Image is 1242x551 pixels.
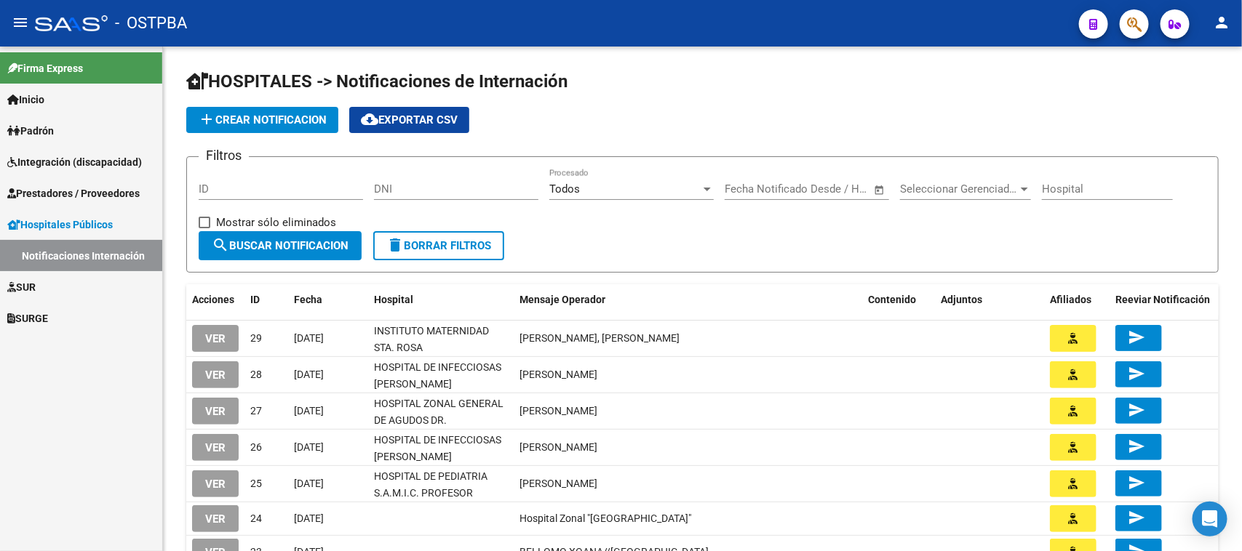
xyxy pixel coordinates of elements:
datatable-header-cell: Fecha [288,284,368,315]
span: Hospital Zonal "Evita Pueblo" [520,512,691,524]
span: Integración (discapacidad) [7,154,142,170]
datatable-header-cell: Hospital [368,284,514,315]
mat-icon: send [1128,438,1145,455]
span: Padrón [7,123,54,139]
datatable-header-cell: Contenido [862,284,935,315]
span: Crear Notificacion [198,113,327,126]
span: Prestadores / Proveedores [7,185,140,201]
span: Inicio [7,92,44,108]
div: [DATE] [294,366,362,383]
span: 29 [250,332,262,344]
button: Crear Notificacion [186,107,338,133]
div: Open Intercom Messenger [1193,502,1227,536]
span: 24 [250,512,262,524]
input: Fecha fin [797,182,867,196]
span: Borrar Filtros [386,239,491,252]
button: VER [192,434,239,461]
span: Buscar Notificacion [212,239,349,252]
span: Exportar CSV [361,113,458,126]
mat-icon: cloud_download [361,110,378,128]
span: Seleccionar Gerenciador [900,182,1018,196]
div: [DATE] [294,403,362,419]
mat-icon: send [1128,509,1145,526]
span: LEZCANO KATHERINE [520,405,597,417]
span: Hospital [374,294,413,305]
div: [DATE] [294,475,362,492]
button: Open calendar [872,182,888,198]
datatable-header-cell: Mensaje Operador [514,284,862,315]
span: Contenido [868,294,916,305]
span: SUR [7,279,36,295]
mat-icon: add [198,110,215,128]
span: SURGE [7,310,48,326]
mat-icon: send [1128,329,1145,346]
mat-icon: search [212,236,229,254]
datatable-header-cell: ID [244,284,288,315]
datatable-header-cell: Afiliados [1044,284,1110,315]
span: VER [205,332,226,345]
span: - OSTPBA [115,7,187,39]
mat-icon: menu [12,14,29,31]
datatable-header-cell: Reeviar Notificación [1110,284,1219,315]
datatable-header-cell: Acciones [186,284,244,315]
span: Reeviar Notificación [1115,294,1210,305]
span: Todos [549,182,580,196]
button: VER [192,325,239,352]
datatable-header-cell: Adjuntos [935,284,1044,315]
input: Fecha inicio [725,182,784,196]
div: [DATE] [294,330,362,347]
span: 26 [250,441,262,453]
span: Acciones [192,294,234,305]
span: Adjuntos [941,294,982,305]
span: AYALA , MATEO NICOLAS [520,369,597,380]
mat-icon: send [1128,365,1145,382]
span: 27 [250,405,262,417]
span: HOSPITAL DE INFECCIOSAS [PERSON_NAME] [374,361,501,390]
span: MACIEL, AGUSTINA ORNELLA [520,332,680,344]
span: Mensaje Operador [520,294,605,305]
span: VER [205,369,226,382]
span: VER [205,405,226,418]
span: Hospitales Públicos [7,217,113,233]
span: GOMEZ MALVINA [520,478,597,489]
button: Exportar CSV [349,107,469,133]
span: HOSPITAL DE PEDIATRIA S.A.M.I.C. PROFESOR [PERSON_NAME][GEOGRAPHIC_DATA] [374,470,487,531]
span: Afiliados [1050,294,1091,305]
button: Borrar Filtros [373,231,504,260]
mat-icon: send [1128,401,1145,419]
button: VER [192,398,239,425]
span: 25 [250,478,262,489]
span: VER [205,478,226,491]
span: Firma Express [7,60,83,76]
button: VER [192,505,239,532]
button: VER [192,361,239,388]
span: AYALA , MATEO NICOLAS [520,441,597,453]
button: Buscar Notificacion [199,231,362,260]
mat-icon: send [1128,474,1145,491]
span: INSTITUTO MATERNIDAD STA. ROSA [374,325,489,353]
span: Fecha [294,294,322,305]
h3: Filtros [199,145,249,166]
span: VER [205,512,226,526]
mat-icon: delete [386,236,404,254]
div: [DATE] [294,439,362,456]
span: VER [205,441,226,454]
span: HOSPITAL ZONAL GENERAL DE AGUDOS DR. [PERSON_NAME] [374,398,503,443]
span: Mostrar sólo eliminados [216,214,336,231]
button: VER [192,470,239,497]
mat-icon: person [1213,14,1230,31]
span: ID [250,294,260,305]
span: HOSPITAL DE INFECCIOSAS [PERSON_NAME] [374,434,501,462]
div: [DATE] [294,510,362,527]
span: HOSPITALES -> Notificaciones de Internación [186,71,568,92]
span: 28 [250,369,262,380]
